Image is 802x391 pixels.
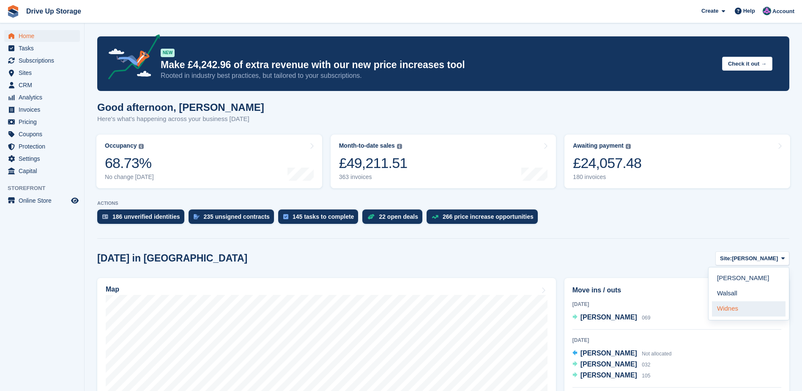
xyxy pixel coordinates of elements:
a: Occupancy 68.73% No change [DATE] [96,135,322,188]
img: contract_signature_icon-13c848040528278c33f63329250d36e43548de30e8caae1d1a13099fd9432cc5.svg [194,214,200,219]
div: 180 invoices [573,173,641,181]
button: Site: [PERSON_NAME] [715,251,789,265]
span: Protection [19,140,69,152]
div: Occupancy [105,142,137,149]
span: [PERSON_NAME] [580,314,637,321]
span: Coupons [19,128,69,140]
a: 235 unsigned contracts [189,209,278,228]
span: Analytics [19,91,69,103]
div: [DATE] [572,300,781,308]
span: CRM [19,79,69,91]
a: menu [4,67,80,79]
h2: Move ins / outs [572,285,781,295]
a: 22 open deals [362,209,427,228]
a: menu [4,128,80,140]
a: menu [4,140,80,152]
a: 145 tasks to complete [278,209,363,228]
a: Drive Up Storage [23,4,85,18]
p: ACTIONS [97,201,789,206]
span: [PERSON_NAME] [580,350,637,357]
span: Storefront [8,184,84,193]
div: £24,057.48 [573,154,641,172]
span: 105 [642,373,650,379]
div: 68.73% [105,154,154,172]
div: No change [DATE] [105,173,154,181]
span: Tasks [19,42,69,54]
a: Awaiting payment £24,057.48 180 invoices [564,135,790,188]
span: Online Store [19,195,69,207]
h2: Map [106,286,119,293]
div: NEW [161,49,175,57]
span: Home [19,30,69,42]
span: [PERSON_NAME] [732,254,778,263]
img: deal-1b604bf984904fb50ccaf53a9ad4b4a5d6e5aea283cecdc64d6e3604feb123c2.svg [367,214,375,220]
h1: Good afternoon, [PERSON_NAME] [97,102,264,113]
div: 363 invoices [339,173,408,181]
span: [PERSON_NAME] [580,361,637,368]
span: Create [701,7,718,15]
a: menu [4,42,80,54]
a: [PERSON_NAME] 032 [572,359,651,370]
span: [PERSON_NAME] [580,372,637,379]
a: menu [4,55,80,66]
span: Settings [19,153,69,165]
a: Walsall [712,286,786,301]
a: [PERSON_NAME] 069 [572,312,651,323]
img: Andy [763,7,771,15]
a: menu [4,91,80,103]
img: price-adjustments-announcement-icon-8257ccfd72463d97f412b2fc003d46551f7dbcb40ab6d574587a9cd5c0d94... [101,34,160,83]
a: Preview store [70,195,80,206]
span: Invoices [19,104,69,116]
span: Sites [19,67,69,79]
p: Rooted in industry best practices, but tailored to your subscriptions. [161,71,715,80]
a: [PERSON_NAME] [712,271,786,286]
button: Check it out → [722,57,772,71]
span: Subscriptions [19,55,69,66]
a: 186 unverified identities [97,209,189,228]
img: verify_identity-adf6edd0f0f0b5bbfe63781bf79b02c33cf7c696d77639b501bdc392416b5a36.svg [102,214,108,219]
a: [PERSON_NAME] 105 [572,370,651,381]
img: task-75834270c22a3079a89374b754ae025e5fb1db73e45f91037f5363f120a921f8.svg [283,214,288,219]
span: Not allocated [642,351,671,357]
div: [DATE] [572,336,781,344]
a: [PERSON_NAME] Not allocated [572,348,672,359]
p: Make £4,242.96 of extra revenue with our new price increases tool [161,59,715,71]
a: menu [4,153,80,165]
a: menu [4,79,80,91]
a: Month-to-date sales £49,211.51 363 invoices [331,135,556,188]
span: Capital [19,165,69,177]
img: icon-info-grey-7440780725fd019a000dd9b08b2336e03edf1995a4989e88bcd33f0948082b44.svg [397,144,402,149]
div: Month-to-date sales [339,142,395,149]
a: menu [4,195,80,207]
a: Widnes [712,301,786,317]
div: 22 open deals [379,213,418,220]
img: icon-info-grey-7440780725fd019a000dd9b08b2336e03edf1995a4989e88bcd33f0948082b44.svg [139,144,144,149]
h2: [DATE] in [GEOGRAPHIC_DATA] [97,253,247,264]
div: £49,211.51 [339,154,408,172]
span: Site: [720,254,732,263]
div: 266 price increase opportunities [443,213,534,220]
span: Help [743,7,755,15]
div: 235 unsigned contracts [204,213,270,220]
img: price_increase_opportunities-93ffe204e8149a01c8c9dc8f82e8f89637d9d84a8eef4429ea346261dce0b2c0.svg [432,215,438,219]
div: 145 tasks to complete [293,213,354,220]
span: Pricing [19,116,69,128]
img: stora-icon-8386f47178a22dfd0bd8f6a31ec36ba5ce8667c1dd55bd0f319d3a0aa187defe.svg [7,5,19,18]
a: 266 price increase opportunities [427,209,542,228]
a: menu [4,165,80,177]
span: 032 [642,362,650,368]
a: menu [4,30,80,42]
p: Here's what's happening across your business [DATE] [97,114,264,124]
span: 069 [642,315,650,321]
span: Account [772,7,794,16]
div: Awaiting payment [573,142,624,149]
a: menu [4,116,80,128]
div: 186 unverified identities [112,213,180,220]
img: icon-info-grey-7440780725fd019a000dd9b08b2336e03edf1995a4989e88bcd33f0948082b44.svg [626,144,631,149]
a: menu [4,104,80,116]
